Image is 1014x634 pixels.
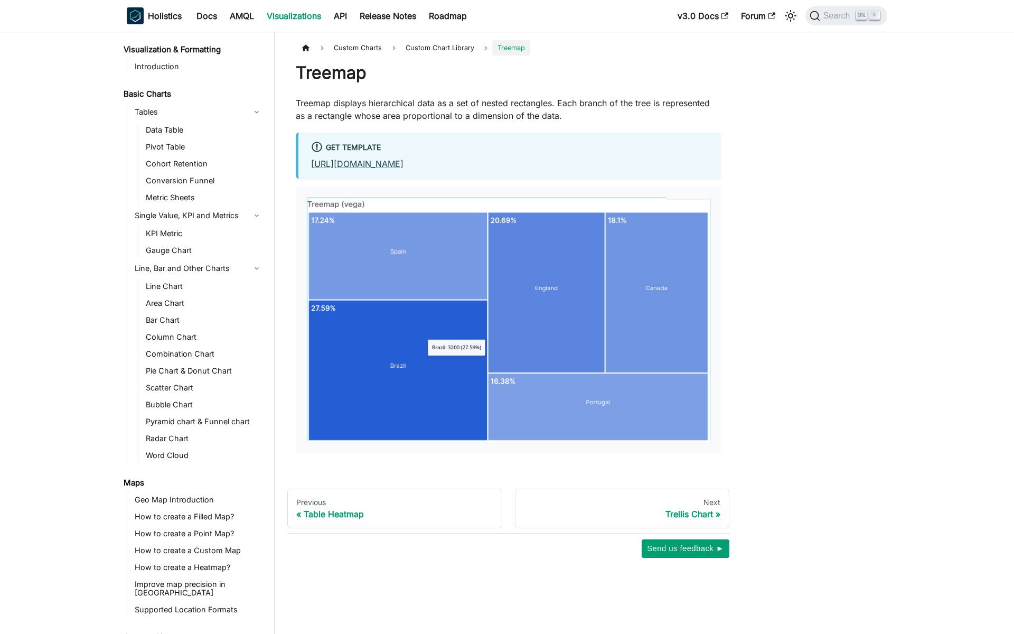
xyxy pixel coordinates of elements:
div: Next [524,498,721,507]
a: Cohort Retention [143,156,265,171]
a: Tables [132,104,265,120]
a: Pyramid chart & Funnel chart [143,414,265,429]
a: How to create a Filled Map? [132,509,265,524]
nav: Docs pages [287,489,729,529]
a: Pie Chart & Donut Chart [143,363,265,378]
a: Metric Sheets [143,190,265,205]
a: Conversion Funnel [143,173,265,188]
a: Release Notes [353,7,422,24]
a: Introduction [132,59,265,74]
a: Docs [190,7,223,24]
a: Roadmap [422,7,473,24]
a: Supported Location Formats [132,602,265,617]
nav: Docs sidebar [116,32,275,634]
a: Basic Charts [120,87,265,101]
a: Radar Chart [143,431,265,446]
span: Search [820,11,857,21]
a: Word Cloud [143,448,265,463]
a: Column Chart [143,330,265,344]
a: Gauge Chart [143,243,265,258]
a: Custom Chart Library [400,40,480,55]
a: v3.0 Docs [671,7,735,24]
kbd: K [869,11,880,20]
a: How to create a Heatmap? [132,560,265,575]
a: Scatter Chart [143,380,265,395]
a: Forum [735,7,782,24]
button: Send us feedback ► [642,539,729,557]
a: Pivot Table [143,139,265,154]
a: NextTrellis Chart [515,489,730,529]
button: Search (Ctrl+K) [805,6,887,25]
a: Maps [120,475,265,490]
a: How to create a Custom Map [132,543,265,558]
div: Previous [296,498,493,507]
a: Visualization & Formatting [120,42,265,57]
span: Treemap [492,40,530,55]
a: [URL][DOMAIN_NAME] [311,158,403,169]
a: Home page [296,40,316,55]
a: Data Table [143,123,265,137]
a: Bar Chart [143,313,265,328]
h1: Treemap [296,62,721,83]
a: PreviousTable Heatmap [287,489,502,529]
img: Holistics [127,7,144,24]
div: Get Template [311,141,708,155]
a: Combination Chart [143,347,265,361]
a: HolisticsHolistics [127,7,182,24]
a: Improve map precision in [GEOGRAPHIC_DATA] [132,577,265,600]
a: KPI Metric [143,226,265,241]
b: Holistics [148,10,182,22]
a: AMQL [223,7,260,24]
div: Trellis Chart [524,509,721,519]
p: Treemap displays hierarchical data as a set of nested rectangles. Each branch of the tree is repr... [296,97,721,122]
a: Line Chart [143,279,265,294]
div: Table Heatmap [296,509,493,519]
nav: Breadcrumbs [296,40,721,55]
a: Line, Bar and Other Charts [132,260,265,277]
button: Switch between dark and light mode (currently light mode) [782,7,799,24]
span: Custom Chart Library [406,44,474,52]
a: Visualizations [260,7,327,24]
a: Single Value, KPI and Metrics [132,207,265,224]
span: Send us feedback ► [647,542,724,555]
a: Geo Map Introduction [132,492,265,507]
a: Area Chart [143,296,265,311]
a: Bubble Chart [143,397,265,412]
a: How to create a Point Map? [132,526,265,541]
a: API [327,7,353,24]
span: Custom Charts [328,40,387,55]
